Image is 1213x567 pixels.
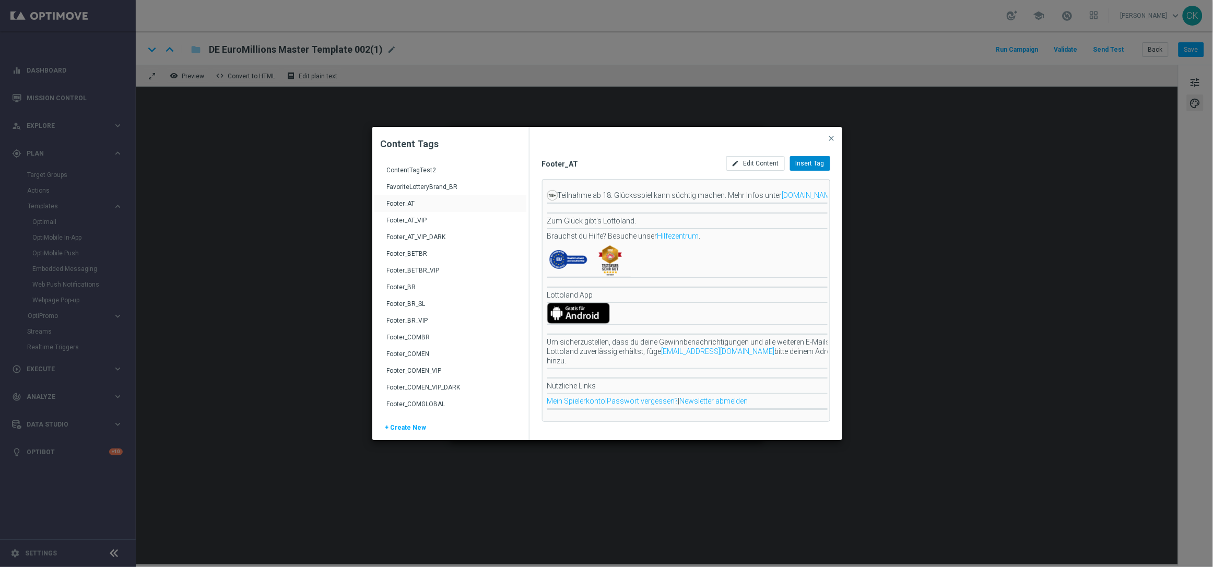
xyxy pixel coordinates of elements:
[387,250,516,266] div: Footer_BETBR
[381,138,521,150] h2: Content Tags
[387,367,516,383] div: Footer_COMEN_VIP
[387,216,516,233] div: Footer_AT_VIP
[547,231,861,241] p: Brauchst du Hilfe? Besuche unser .
[547,290,861,300] p: Lottoland App
[374,212,526,229] div: Press SPACE to select this row.
[374,312,526,329] div: Press SPACE to select this row.
[374,262,526,279] div: Press SPACE to select this row.
[662,347,775,356] a: [EMAIL_ADDRESS][DOMAIN_NAME]
[374,245,526,262] div: Press SPACE to select this row.
[387,316,516,333] div: Footer_BR_VIP
[680,397,748,405] a: Newsletter abmelden
[387,183,516,199] div: FavoriteLotteryBrand_BR
[796,160,825,167] span: Insert Tag
[374,362,526,379] div: Press SPACE to select this row.
[374,179,526,195] div: Press SPACE to select this row.
[387,350,516,367] div: Footer_COMEN
[542,159,714,169] span: Footer_AT
[547,396,861,406] p: | |
[387,300,516,316] div: Footer_BR_SL
[374,229,526,245] div: Press SPACE to select this row.
[387,383,516,400] div: Footer_COMEN_VIP_DARK
[744,160,779,167] span: Edit Content
[387,400,516,417] div: Footer_COMGLOBAL
[782,191,837,199] a: [DOMAIN_NAME]
[387,283,516,300] div: Footer_BR
[547,381,861,391] p: Nützliche Links
[547,337,861,365] p: Um sicherzustellen, dass du deine Gewinnbenachrichtigungen und alle weiteren E-Mails aus dem Lott...
[547,243,589,277] img: MGA
[589,243,631,277] img: netzsieger
[607,397,678,405] a: Passwort vergessen?
[547,216,861,226] p: Zum Glück gibt's Lottoland.
[387,166,516,183] div: ContentTagTest2
[828,134,836,143] span: close
[547,190,558,200] img: 18+
[374,162,526,179] div: Press SPACE to select this row.
[387,333,516,350] div: Footer_COMBR
[374,396,526,412] div: Press SPACE to select this row.
[387,266,516,283] div: Footer_BETBR_VIP
[732,160,739,167] i: edit
[374,346,526,362] div: Press SPACE to select this row.
[558,191,838,200] p: Teilnahme ab 18. Glücksspiel kann süchtig machen. Mehr Infos unter .
[547,397,606,405] a: Mein Spielerkonto
[374,279,526,296] div: Press SPACE to select this row.
[374,329,526,346] div: Press SPACE to select this row.
[547,303,610,324] img: Gratis für Android
[385,424,427,440] span: + Create New
[374,296,526,312] div: Press SPACE to select this row.
[374,379,526,396] div: Press SPACE to select this row.
[657,232,699,240] a: Hilfezentrum
[387,233,516,250] div: Footer_AT_VIP_DARK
